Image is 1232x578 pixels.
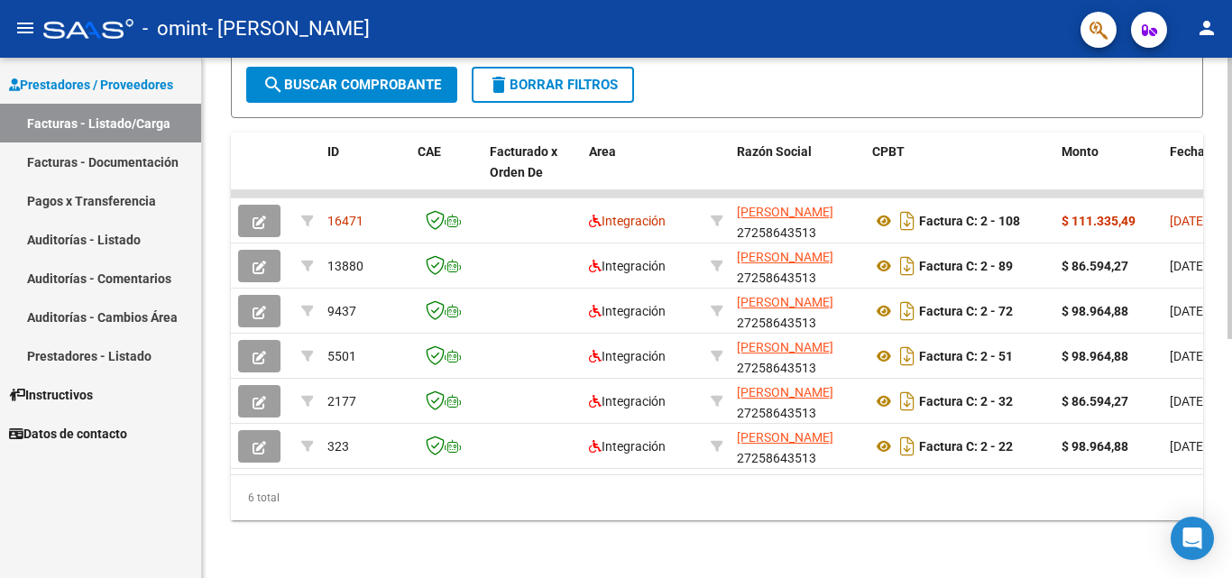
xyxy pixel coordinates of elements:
[490,144,557,179] span: Facturado x Orden De
[737,427,858,465] div: 27258643513
[1054,133,1163,212] datatable-header-cell: Monto
[589,439,666,454] span: Integración
[410,133,483,212] datatable-header-cell: CAE
[865,133,1054,212] datatable-header-cell: CPBT
[1170,349,1207,363] span: [DATE]
[919,349,1013,363] strong: Factura C: 2 - 51
[246,67,457,103] button: Buscar Comprobante
[896,432,919,461] i: Descargar documento
[143,9,207,49] span: - omint
[14,17,36,39] mat-icon: menu
[488,77,618,93] span: Borrar Filtros
[737,430,833,445] span: [PERSON_NAME]
[327,214,363,228] span: 16471
[9,424,127,444] span: Datos de contacto
[327,349,356,363] span: 5501
[737,250,833,264] span: [PERSON_NAME]
[327,144,339,159] span: ID
[737,385,833,399] span: [PERSON_NAME]
[896,342,919,371] i: Descargar documento
[919,214,1020,228] strong: Factura C: 2 - 108
[589,349,666,363] span: Integración
[737,205,833,219] span: [PERSON_NAME]
[589,144,616,159] span: Area
[262,74,284,96] mat-icon: search
[1170,214,1207,228] span: [DATE]
[589,304,666,318] span: Integración
[1062,304,1128,318] strong: $ 98.964,88
[207,9,370,49] span: - [PERSON_NAME]
[589,394,666,408] span: Integración
[1196,17,1218,39] mat-icon: person
[589,259,666,273] span: Integración
[472,67,634,103] button: Borrar Filtros
[919,304,1013,318] strong: Factura C: 2 - 72
[327,439,349,454] span: 323
[896,252,919,280] i: Descargar documento
[589,214,666,228] span: Integración
[737,202,858,240] div: 27258643513
[896,297,919,326] i: Descargar documento
[872,144,905,159] span: CPBT
[896,387,919,416] i: Descargar documento
[582,133,703,212] datatable-header-cell: Area
[1170,394,1207,408] span: [DATE]
[9,75,173,95] span: Prestadores / Proveedores
[1170,259,1207,273] span: [DATE]
[327,394,356,408] span: 2177
[488,74,510,96] mat-icon: delete
[262,77,441,93] span: Buscar Comprobante
[737,340,833,354] span: [PERSON_NAME]
[896,206,919,235] i: Descargar documento
[737,144,812,159] span: Razón Social
[1062,214,1135,228] strong: $ 111.335,49
[1062,144,1099,159] span: Monto
[1062,349,1128,363] strong: $ 98.964,88
[1170,439,1207,454] span: [DATE]
[9,385,93,405] span: Instructivos
[737,337,858,375] div: 27258643513
[1062,394,1128,408] strong: $ 86.594,27
[1170,304,1207,318] span: [DATE]
[737,382,858,420] div: 27258643513
[737,292,858,330] div: 27258643513
[320,133,410,212] datatable-header-cell: ID
[730,133,865,212] datatable-header-cell: Razón Social
[483,133,582,212] datatable-header-cell: Facturado x Orden De
[919,439,1013,454] strong: Factura C: 2 - 22
[737,295,833,309] span: [PERSON_NAME]
[919,259,1013,273] strong: Factura C: 2 - 89
[231,475,1203,520] div: 6 total
[418,144,441,159] span: CAE
[327,259,363,273] span: 13880
[1171,517,1214,560] div: Open Intercom Messenger
[919,394,1013,408] strong: Factura C: 2 - 32
[1062,439,1128,454] strong: $ 98.964,88
[327,304,356,318] span: 9437
[1062,259,1128,273] strong: $ 86.594,27
[737,247,858,285] div: 27258643513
